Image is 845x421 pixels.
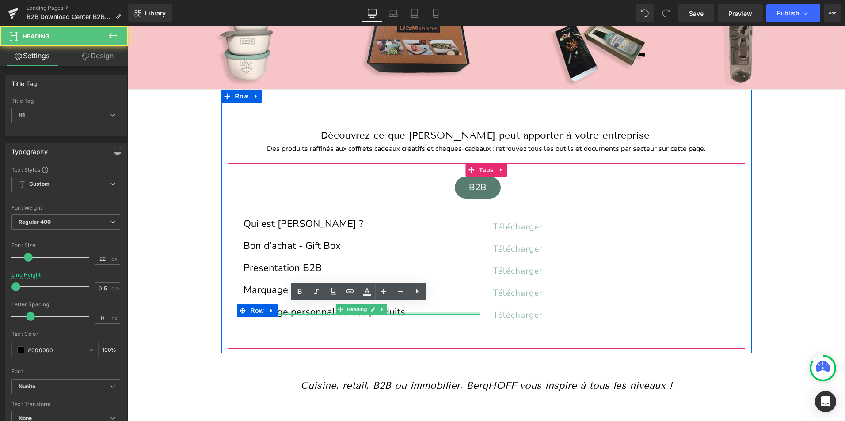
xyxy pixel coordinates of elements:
[11,401,120,407] div: Text Transform
[365,278,602,300] a: Télécharger
[29,180,49,188] b: Custom
[217,278,241,288] span: Heading
[11,205,120,211] div: Font Weight
[173,353,545,365] i: Cuisine, retail, B2B ou immobilier, BergHOFF vous inspire à tous les niveaux !
[636,4,654,22] button: Undo
[121,278,138,291] span: Row
[66,46,130,66] a: Design
[123,63,134,76] a: Expand / Collapse
[145,9,166,17] span: Library
[128,4,172,22] a: New Library
[766,4,820,22] button: Publish
[99,342,120,358] div: %
[28,345,84,355] input: Color
[19,383,35,391] i: Nunito
[777,10,799,17] span: Publish
[250,278,259,288] a: Expand / Collapse
[815,391,836,412] div: Open Intercom Messenger
[362,4,383,22] a: Desktop
[365,283,415,294] span: Télécharger
[111,315,119,321] span: px
[19,112,25,118] b: H1
[365,256,602,278] a: Télécharger
[111,286,119,291] span: em
[116,195,352,200] h1: Qui est [PERSON_NAME] ?
[19,218,51,225] b: Regular 400
[718,4,763,22] a: Preview
[105,63,123,76] span: Row
[116,217,352,222] h1: Bon d’achat - Gift Box
[116,239,352,244] h1: Presentation B2B
[349,137,368,150] span: Tabs
[657,4,675,22] button: Redo
[100,103,617,115] h1: Découvrez ce que [PERSON_NAME] peut apporter à votre entreprise.
[404,4,425,22] a: Tablet
[332,152,368,170] div: B2B
[11,301,120,308] div: Letter Spacing
[11,166,120,173] div: Text Styles
[111,256,119,262] span: px
[11,75,38,87] div: Title Tag
[11,368,120,375] div: Font
[368,137,380,150] a: Expand / Collapse
[11,98,120,104] div: Title Tag
[689,9,704,18] span: Save
[11,272,41,278] div: Line Height
[365,233,602,256] a: Télécharger
[27,13,111,20] span: B2B Download Center B2B-fr
[11,331,120,337] div: Text Color
[139,117,578,127] span: Des produits raffinés aux coffrets cadeaux créatifs et chèques-cadeaux : retrouvez tous les outil...
[27,4,128,11] a: Landing Pages
[11,143,48,155] div: Typography
[11,242,120,248] div: Font Size
[365,195,415,206] span: Télécharger
[365,211,602,233] a: Télécharger
[365,239,415,250] span: Télécharger
[365,261,415,272] span: Télécharger
[383,4,404,22] a: Laptop
[23,33,49,40] span: Heading
[728,9,752,18] span: Preview
[138,278,150,291] a: Expand / Collapse
[425,4,446,22] a: Mobile
[365,217,415,228] span: Télécharger
[365,189,602,211] a: Télécharger
[116,261,352,266] h1: Marquage personnalisé des produits
[824,4,841,22] button: More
